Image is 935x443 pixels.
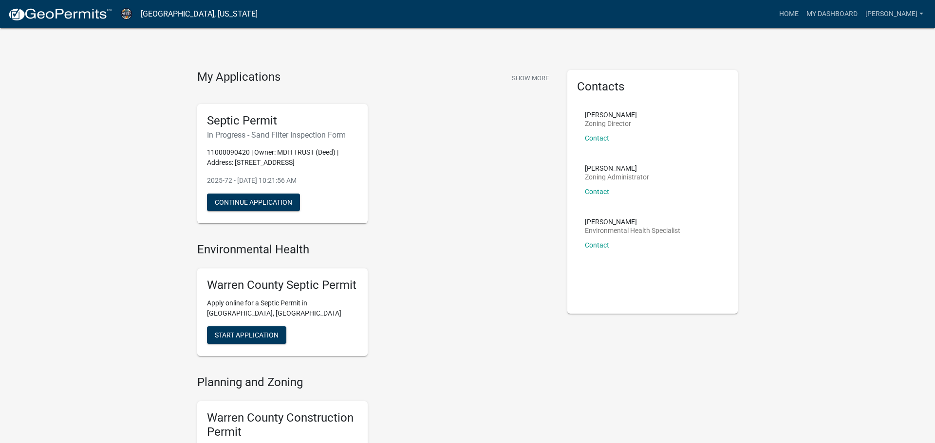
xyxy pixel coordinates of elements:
p: [PERSON_NAME] [585,218,680,225]
p: Environmental Health Specialist [585,227,680,234]
h5: Warren County Septic Permit [207,278,358,292]
a: My Dashboard [803,5,861,23]
h5: Septic Permit [207,114,358,128]
h5: Contacts [577,80,728,94]
p: Zoning Administrator [585,174,649,180]
p: [PERSON_NAME] [585,165,649,172]
p: Zoning Director [585,120,637,127]
a: Contact [585,188,609,195]
h4: My Applications [197,70,280,85]
p: [PERSON_NAME] [585,111,637,118]
p: 2025-72 - [DATE] 10:21:56 AM [207,176,358,186]
button: Show More [508,70,553,86]
span: Start Application [215,331,279,339]
p: Apply online for a Septic Permit in [GEOGRAPHIC_DATA], [GEOGRAPHIC_DATA] [207,298,358,319]
h6: In Progress - Sand Filter Inspection Form [207,130,358,140]
a: [GEOGRAPHIC_DATA], [US_STATE] [141,6,258,22]
h5: Warren County Construction Permit [207,411,358,439]
img: Warren County, Iowa [120,7,133,20]
h4: Planning and Zoning [197,375,553,390]
a: Home [775,5,803,23]
p: 11000090420 | Owner: MDH TRUST (Deed) | Address: [STREET_ADDRESS] [207,147,358,168]
a: Contact [585,134,609,142]
button: Start Application [207,326,286,344]
h4: Environmental Health [197,243,553,257]
a: Contact [585,241,609,249]
a: [PERSON_NAME] [861,5,927,23]
button: Continue Application [207,194,300,211]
